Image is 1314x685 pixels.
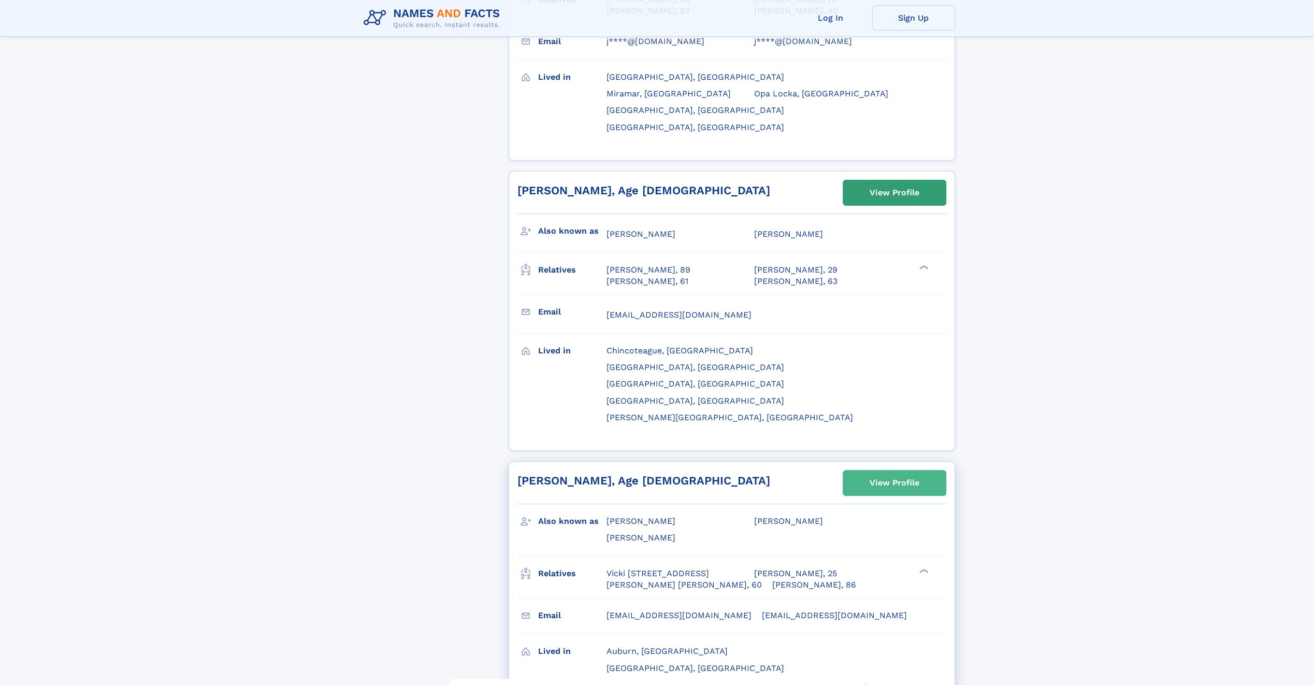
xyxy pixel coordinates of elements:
[607,72,784,82] span: [GEOGRAPHIC_DATA], [GEOGRAPHIC_DATA]
[754,516,823,526] span: [PERSON_NAME]
[754,89,888,98] span: Opa Locka, [GEOGRAPHIC_DATA]
[538,222,607,240] h3: Also known as
[607,663,784,673] span: [GEOGRAPHIC_DATA], [GEOGRAPHIC_DATA]
[538,303,607,321] h3: Email
[754,276,838,287] a: [PERSON_NAME], 63
[607,646,728,656] span: Auburn, [GEOGRAPHIC_DATA]
[607,346,753,355] span: Chincoteague, [GEOGRAPHIC_DATA]
[359,4,509,32] img: Logo Names and Facts
[607,229,675,239] span: [PERSON_NAME]
[843,180,946,205] a: View Profile
[607,568,709,579] a: Vicki [STREET_ADDRESS]
[843,470,946,495] a: View Profile
[607,396,784,406] span: [GEOGRAPHIC_DATA], [GEOGRAPHIC_DATA]
[538,607,607,624] h3: Email
[917,568,929,575] div: ❯
[607,533,675,543] span: [PERSON_NAME]
[917,264,929,271] div: ❯
[607,105,784,115] span: [GEOGRAPHIC_DATA], [GEOGRAPHIC_DATA]
[607,264,690,276] a: [PERSON_NAME], 89
[772,579,856,591] a: [PERSON_NAME], 86
[607,379,784,389] span: [GEOGRAPHIC_DATA], [GEOGRAPHIC_DATA]
[754,568,837,579] a: [PERSON_NAME], 25
[607,310,752,320] span: [EMAIL_ADDRESS][DOMAIN_NAME]
[538,512,607,530] h3: Also known as
[870,471,919,495] div: View Profile
[607,276,688,287] a: [PERSON_NAME], 61
[870,181,919,205] div: View Profile
[789,5,872,31] a: Log In
[607,89,731,98] span: Miramar, [GEOGRAPHIC_DATA]
[517,184,770,197] a: [PERSON_NAME], Age [DEMOGRAPHIC_DATA]
[607,412,853,422] span: [PERSON_NAME][GEOGRAPHIC_DATA], [GEOGRAPHIC_DATA]
[762,610,907,620] span: [EMAIL_ADDRESS][DOMAIN_NAME]
[538,342,607,360] h3: Lived in
[538,643,607,660] h3: Lived in
[538,33,607,50] h3: Email
[538,565,607,582] h3: Relatives
[872,5,955,31] a: Sign Up
[538,261,607,279] h3: Relatives
[607,579,762,591] a: [PERSON_NAME] [PERSON_NAME], 60
[517,474,770,487] a: [PERSON_NAME], Age [DEMOGRAPHIC_DATA]
[607,362,784,372] span: [GEOGRAPHIC_DATA], [GEOGRAPHIC_DATA]
[754,264,838,276] a: [PERSON_NAME], 29
[607,516,675,526] span: [PERSON_NAME]
[538,68,607,86] h3: Lived in
[607,122,784,132] span: [GEOGRAPHIC_DATA], [GEOGRAPHIC_DATA]
[754,229,823,239] span: [PERSON_NAME]
[607,610,752,620] span: [EMAIL_ADDRESS][DOMAIN_NAME]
